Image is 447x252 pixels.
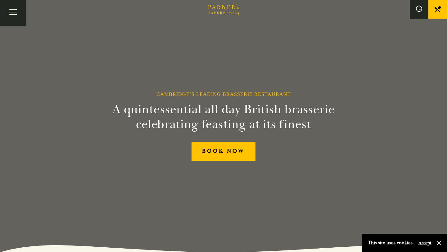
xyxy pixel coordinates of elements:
[82,102,365,132] h2: A quintessential all day British brasserie celebrating feasting at its finest
[436,240,442,246] button: Close and accept
[156,91,291,97] h1: Cambridge’s Leading Brasserie Restaurant
[192,142,255,161] a: BOOK NOW
[418,240,431,246] button: Accept
[368,238,414,247] p: This site uses cookies.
